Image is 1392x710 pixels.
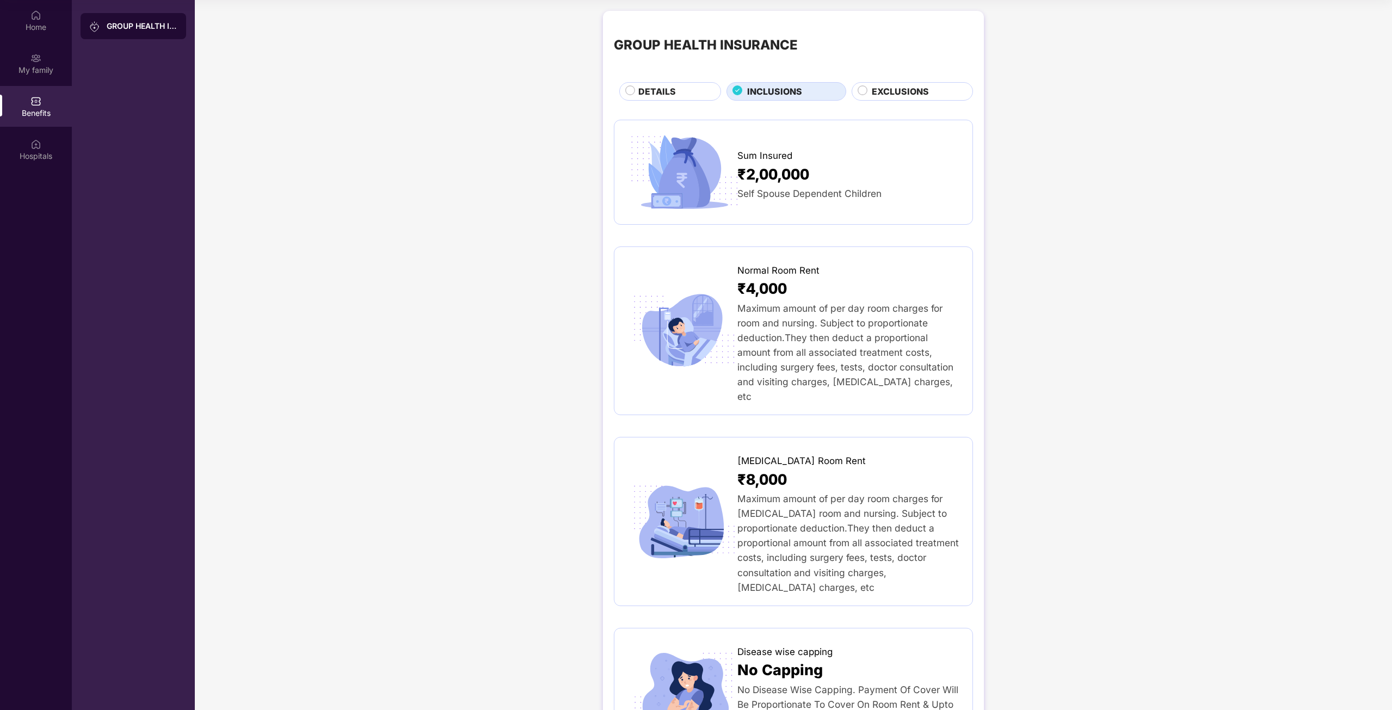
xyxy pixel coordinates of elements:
span: ₹2,00,000 [737,163,809,186]
img: svg+xml;base64,PHN2ZyBpZD0iSG9zcGl0YWxzIiB4bWxucz0iaHR0cDovL3d3dy53My5vcmcvMjAwMC9zdmciIHdpZHRoPS... [30,139,41,150]
img: icon [625,289,743,372]
span: ₹8,000 [737,468,787,491]
span: Maximum amount of per day room charges for [MEDICAL_DATA] room and nursing. Subject to proportion... [737,493,959,592]
span: [MEDICAL_DATA] Room Rent [737,454,866,468]
span: No Capping [737,659,823,682]
span: EXCLUSIONS [872,85,929,98]
img: svg+xml;base64,PHN2ZyB3aWR0aD0iMjAiIGhlaWdodD0iMjAiIHZpZXdCb3g9IjAgMCAyMCAyMCIgZmlsbD0ibm9uZSIgeG... [30,53,41,64]
img: icon [625,131,743,213]
span: INCLUSIONS [747,85,802,98]
img: svg+xml;base64,PHN2ZyB3aWR0aD0iMjAiIGhlaWdodD0iMjAiIHZpZXdCb3g9IjAgMCAyMCAyMCIgZmlsbD0ibm9uZSIgeG... [89,21,100,32]
span: Normal Room Rent [737,263,820,278]
span: Disease wise capping [737,645,833,659]
div: GROUP HEALTH INSURANCE [614,35,798,55]
span: DETAILS [638,85,676,98]
span: ₹4,000 [737,277,787,300]
span: Sum Insured [737,149,792,163]
span: Self Spouse Dependent Children [737,188,882,199]
img: svg+xml;base64,PHN2ZyBpZD0iSG9tZSIgeG1sbnM9Imh0dHA6Ly93d3cudzMub3JnLzIwMDAvc3ZnIiB3aWR0aD0iMjAiIG... [30,10,41,21]
div: GROUP HEALTH INSURANCE [107,21,177,32]
img: icon [625,480,743,563]
img: svg+xml;base64,PHN2ZyBpZD0iQmVuZWZpdHMiIHhtbG5zPSJodHRwOi8vd3d3LnczLm9yZy8yMDAwL3N2ZyIgd2lkdGg9Ij... [30,96,41,107]
span: Maximum amount of per day room charges for room and nursing. Subject to proportionate deduction.T... [737,302,953,402]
